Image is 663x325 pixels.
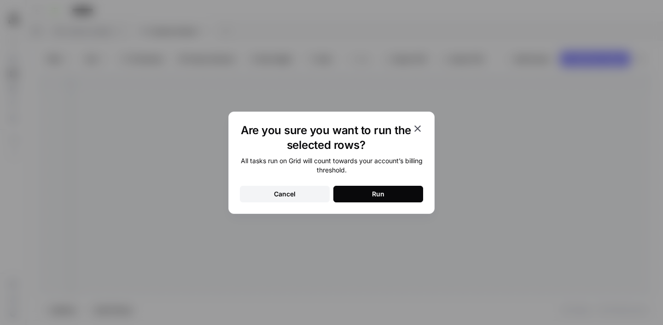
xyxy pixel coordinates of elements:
h1: Are you sure you want to run the selected rows? [240,123,412,153]
button: Run [333,186,423,202]
div: Run [372,189,384,199]
div: Cancel [274,189,296,199]
button: Cancel [240,186,330,202]
div: All tasks run on Grid will count towards your account’s billing threshold. [240,156,423,175]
